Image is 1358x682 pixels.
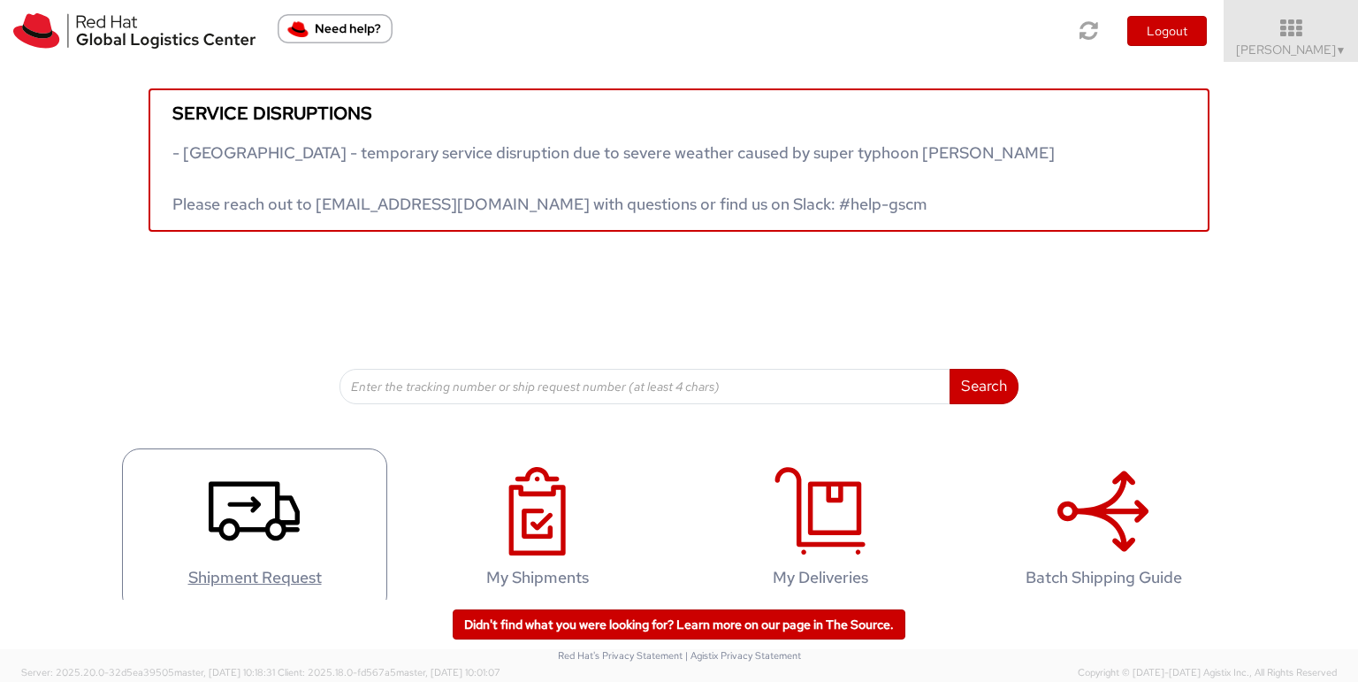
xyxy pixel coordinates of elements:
a: My Shipments [405,448,670,614]
a: Batch Shipping Guide [971,448,1236,614]
img: rh-logistics-00dfa346123c4ec078e1.svg [13,13,256,49]
input: Enter the tracking number or ship request number (at least 4 chars) [339,369,950,404]
span: [PERSON_NAME] [1236,42,1347,57]
h4: My Shipments [423,569,652,586]
h5: Service disruptions [172,103,1186,123]
button: Need help? [278,14,393,43]
button: Search [950,369,1018,404]
a: My Deliveries [688,448,953,614]
span: Copyright © [DATE]-[DATE] Agistix Inc., All Rights Reserved [1078,666,1337,680]
a: | Agistix Privacy Statement [685,649,801,662]
span: Server: 2025.20.0-32d5ea39505 [21,666,275,678]
h4: My Deliveries [706,569,935,586]
span: master, [DATE] 10:18:31 [174,666,275,678]
span: Client: 2025.18.0-fd567a5 [278,666,500,678]
a: Red Hat's Privacy Statement [558,649,683,662]
a: Shipment Request [122,448,387,614]
span: ▼ [1336,43,1347,57]
h4: Batch Shipping Guide [989,569,1217,586]
a: Didn't find what you were looking for? Learn more on our page in The Source. [453,609,905,640]
a: Service disruptions - [GEOGRAPHIC_DATA] - temporary service disruption due to severe weather caus... [149,88,1209,232]
h4: Shipment Request [141,569,369,586]
button: Logout [1127,16,1207,46]
span: - [GEOGRAPHIC_DATA] - temporary service disruption due to severe weather caused by super typhoon ... [172,142,1055,214]
span: master, [DATE] 10:01:07 [396,666,500,678]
